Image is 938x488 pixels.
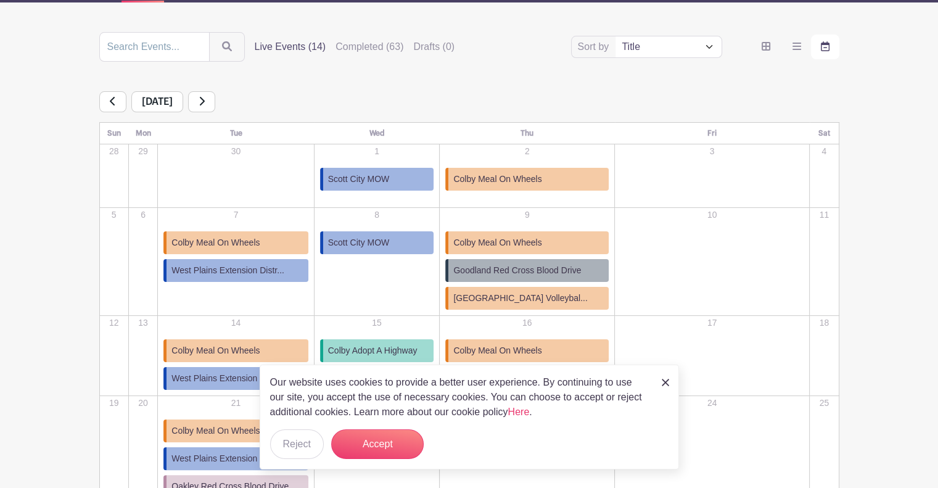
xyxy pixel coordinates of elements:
p: Our website uses cookies to provide a better user experience. By continuing to use our site, you ... [270,375,649,420]
p: 2 [440,145,614,158]
p: 7 [158,209,313,221]
p: 4 [810,145,837,158]
th: Sun [99,123,128,144]
span: Scott City MOW [328,236,390,249]
a: Colby Meal On Wheels [445,231,609,254]
p: 6 [130,209,157,221]
p: 9 [440,209,614,221]
p: 15 [315,316,439,329]
th: Mon [128,123,157,144]
p: 12 [101,316,128,329]
span: Colby Meal On Wheels [453,173,541,186]
span: West Plains Extension Distr... [171,372,284,385]
th: Fri [615,123,810,144]
a: Goodland Red Cross Blood Drive [445,259,609,282]
p: 18 [810,316,837,329]
p: 17 [615,316,808,329]
label: Drafts (0) [413,39,455,54]
p: 30 [158,145,313,158]
span: Scott City MOW [328,173,390,186]
span: West Plains Extension Distr... [171,452,284,465]
th: Tue [158,123,314,144]
a: Colby Meal On Wheels [163,231,308,254]
p: 3 [615,145,808,158]
a: West Plains Extension Distr... [163,259,308,282]
p: 5 [101,209,128,221]
a: West Plains Extension Distr... [163,367,308,390]
p: 1 [315,145,439,158]
span: Colby Meal On Wheels [171,424,260,437]
span: Colby Adopt A Highway [328,344,418,357]
th: Thu [440,123,615,144]
label: Sort by [578,39,613,54]
th: Sat [810,123,839,144]
p: 13 [130,316,157,329]
a: Colby Meal On Wheels [163,420,308,442]
a: Colby Meal On Wheels [445,339,609,362]
span: West Plains Extension Distr... [171,264,284,277]
a: Colby Meal On Wheels [445,168,609,191]
a: Colby Adopt A Highway [320,339,434,362]
a: [GEOGRAPHIC_DATA] Volleybal... [445,287,609,310]
a: Colby Meal On Wheels [163,339,308,362]
p: 20 [130,397,157,410]
span: [GEOGRAPHIC_DATA] Volleybal... [453,292,587,305]
p: 25 [810,397,837,410]
button: Reject [270,429,324,459]
p: 16 [440,316,614,329]
span: [DATE] [131,91,183,112]
p: 14 [158,316,313,329]
label: Completed (63) [335,39,403,54]
input: Search Events... [99,32,210,62]
img: close_button-5f87c8562297e5c2d7936805f587ecaba9071eb48480494691a3f1689db116b3.svg [662,379,669,386]
span: Colby Meal On Wheels [453,236,541,249]
p: 8 [315,209,439,221]
span: Colby Meal On Wheels [171,344,260,357]
p: 29 [130,145,157,158]
div: order and view [752,35,839,59]
p: 28 [101,145,128,158]
a: West Plains Extension Distr... [163,447,308,470]
a: Scott City MOW [320,231,434,254]
p: 19 [101,397,128,410]
label: Live Events (14) [255,39,326,54]
div: filters [255,39,465,54]
span: Colby Meal On Wheels [171,236,260,249]
a: Here [508,407,530,417]
span: Colby Meal On Wheels [453,344,541,357]
p: 10 [615,209,808,221]
p: 24 [615,397,808,410]
p: 11 [810,209,837,221]
span: Goodland Red Cross Blood Drive [453,264,581,277]
button: Accept [331,429,424,459]
a: Scott City MOW [320,168,434,191]
p: 21 [158,397,313,410]
th: Wed [314,123,440,144]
